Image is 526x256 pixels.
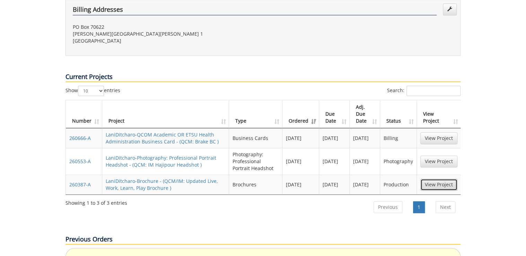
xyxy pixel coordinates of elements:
[319,175,350,194] td: [DATE]
[78,86,104,96] select: Showentries
[350,175,380,194] td: [DATE]
[102,100,229,128] th: Project: activate to sort column ascending
[65,86,120,96] label: Show entries
[387,86,461,96] label: Search:
[73,6,437,15] h4: Billing Addresses
[69,181,91,188] a: 260387-A
[229,148,282,175] td: Photography: Professional Portrait Headshot
[69,135,91,141] a: 260666-A
[420,179,457,191] a: View Project
[380,175,417,194] td: Production
[282,100,319,128] th: Ordered: activate to sort column ascending
[229,128,282,148] td: Business Cards
[65,197,127,206] div: Showing 1 to 3 of 3 entries
[420,132,457,144] a: View Project
[350,100,380,128] th: Adj. Due Date: activate to sort column ascending
[413,201,425,213] a: 1
[106,155,216,168] a: LaniDitcharo-Photography: Professional Portrait Headshot - (QCM: IM Hajipour Headshot )
[420,156,457,167] a: View Project
[66,100,102,128] th: Number: activate to sort column ascending
[374,201,402,213] a: Previous
[106,131,219,145] a: LaniDitcharo-QCOM Academic OR ETSU Health Administration Business Card - (QCM: Brake BC )
[319,100,350,128] th: Due Date: activate to sort column ascending
[319,128,350,148] td: [DATE]
[417,100,461,128] th: View Project: activate to sort column ascending
[229,100,282,128] th: Type: activate to sort column ascending
[380,148,417,175] td: Photography
[350,148,380,175] td: [DATE]
[65,235,461,245] p: Previous Orders
[73,30,258,37] p: [PERSON_NAME][GEOGRAPHIC_DATA][PERSON_NAME] 1
[443,3,457,15] a: Edit Addresses
[406,86,461,96] input: Search:
[436,201,455,213] a: Next
[282,175,319,194] td: [DATE]
[73,24,258,30] p: PO Box 70622
[229,175,282,194] td: Brochures
[350,128,380,148] td: [DATE]
[282,148,319,175] td: [DATE]
[380,100,417,128] th: Status: activate to sort column ascending
[319,148,350,175] td: [DATE]
[282,128,319,148] td: [DATE]
[73,37,258,44] p: [GEOGRAPHIC_DATA]
[65,72,461,82] p: Current Projects
[106,178,218,191] a: LaniDitcharo-Brochure - (QCM/IM: Updated Live, Work, Learn, Play Brochure )
[380,128,417,148] td: Billing
[69,158,91,165] a: 260553-A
